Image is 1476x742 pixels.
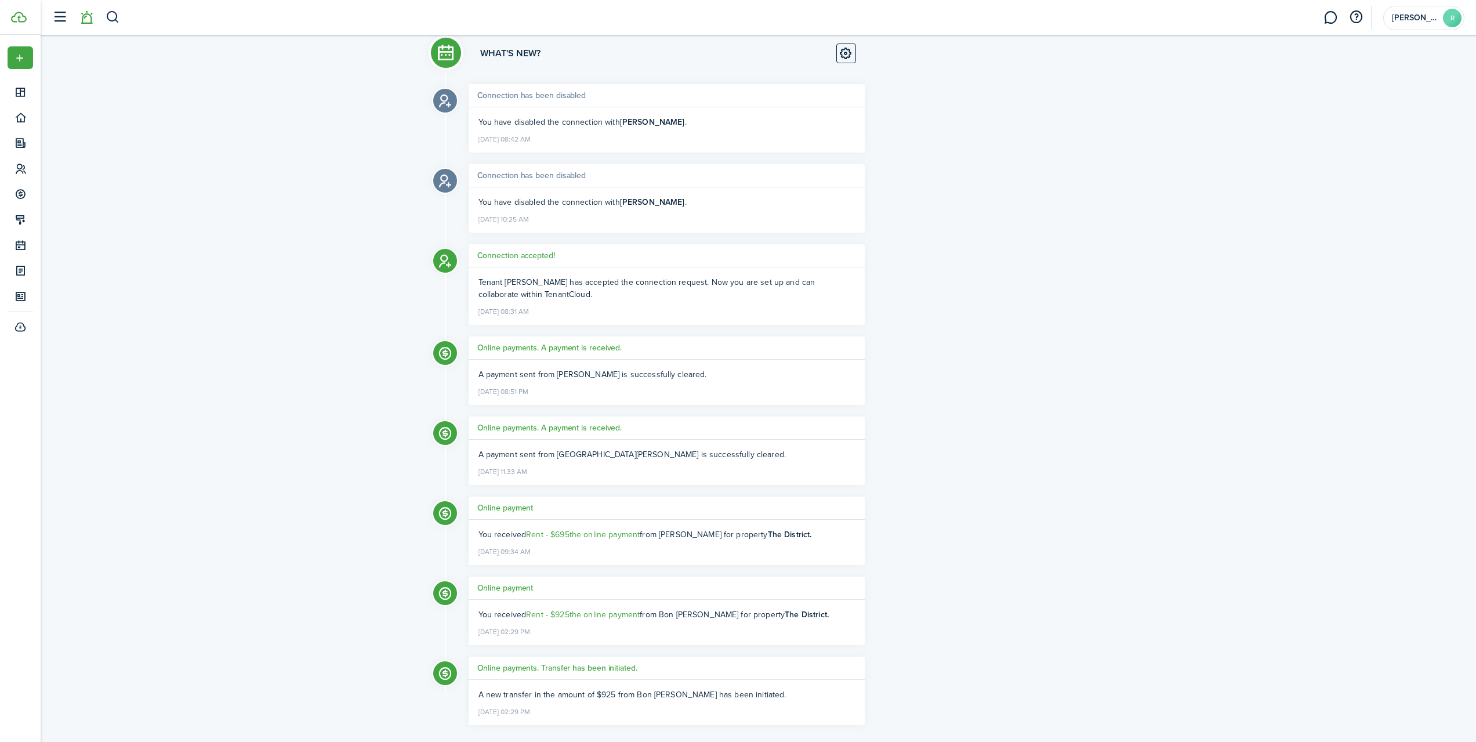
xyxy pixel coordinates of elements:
time: [DATE] 02:29 PM [478,703,530,718]
button: Open resource center [1346,8,1366,27]
span: You have disabled the connection with . [478,196,687,208]
span: Ronda [1392,14,1438,22]
span: Rent - $925 [526,609,570,621]
h5: Online payment [477,582,534,594]
h5: Online payment [477,502,534,514]
h3: What's new? [480,46,541,60]
b: [PERSON_NAME] [620,196,685,208]
time: [DATE] 08:31 AM [478,303,529,318]
avatar-text: R [1443,9,1462,27]
ng-component: You received from Bon [PERSON_NAME] for property [478,609,829,621]
b: The District. [785,609,829,621]
a: Rent - $695the online payment [526,529,640,541]
time: [DATE] 10:25 AM [478,211,529,226]
span: Tenant [PERSON_NAME] has accepted the connection request. Now you are set up and can collaborate ... [478,276,815,301]
b: [PERSON_NAME] [620,116,685,128]
h5: Connection has been disabled [477,169,586,182]
button: Open sidebar [49,6,71,28]
span: You have disabled the connection with . [478,116,687,128]
h5: Online payments. A payment is received. [477,422,622,434]
button: Search [106,8,120,27]
button: Open menu [8,46,33,69]
time: [DATE] 08:42 AM [478,131,531,146]
a: Messaging [1319,3,1341,32]
time: [DATE] 09:34 AM [478,543,531,558]
h5: Connection has been disabled [477,89,586,102]
b: The District. [768,529,812,541]
time: [DATE] 02:29 PM [478,623,530,638]
h5: Connection accepted! [477,249,555,262]
h5: Online payments. A payment is received. [477,342,622,354]
span: Rent - $695 [526,529,570,541]
img: TenantCloud [11,12,27,23]
time: [DATE] 08:51 PM [478,383,528,398]
ng-component: You received from [PERSON_NAME] for property [478,529,812,541]
h5: Online payments. Transfer has been initiated. [477,662,637,674]
a: Rent - $925the online payment [526,609,640,621]
span: A payment sent from [PERSON_NAME] is successfully cleared. [478,368,707,381]
time: [DATE] 11:33 AM [478,463,527,478]
span: A new transfer in the amount of $925 from Bon [PERSON_NAME] has been initiated. [478,689,786,701]
span: A payment sent from [GEOGRAPHIC_DATA][PERSON_NAME] is successfully cleared. [478,448,786,461]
